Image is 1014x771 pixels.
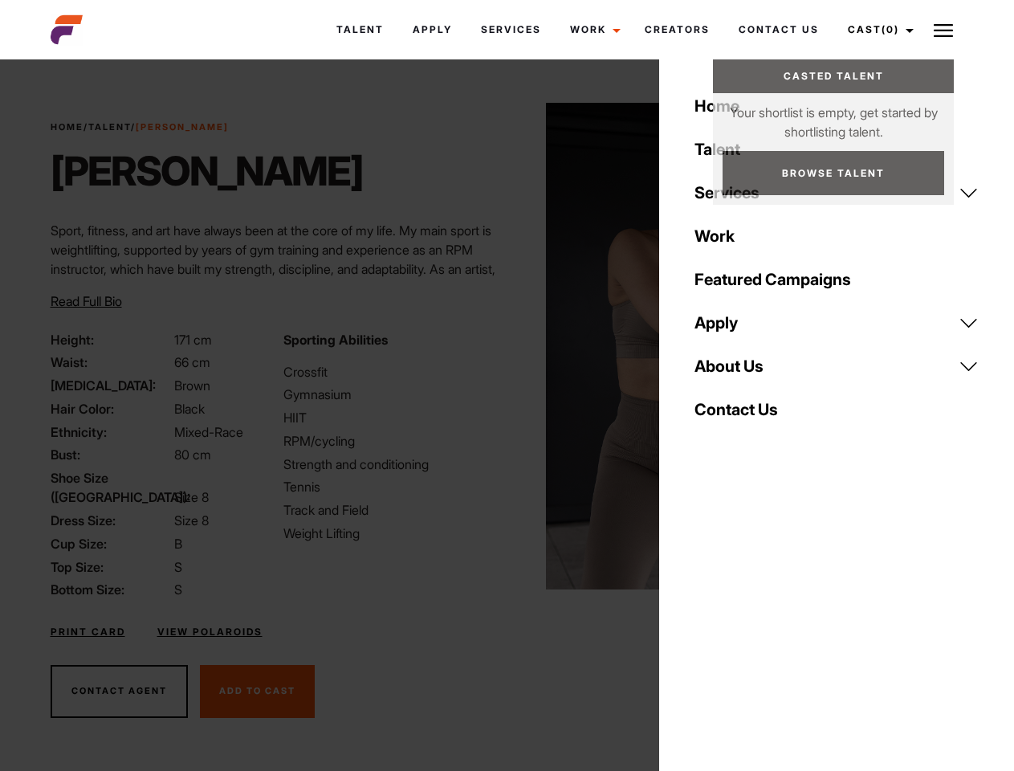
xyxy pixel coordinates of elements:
[283,408,497,427] li: HIIT
[283,524,497,543] li: Weight Lifting
[283,455,497,474] li: Strength and conditioning
[713,93,954,141] p: Your shortlist is empty, get started by shortlisting talent.
[174,489,209,505] span: Size 8
[51,557,171,577] span: Top Size:
[174,424,243,440] span: Mixed-Race
[713,59,954,93] a: Casted Talent
[219,685,295,696] span: Add To Cast
[283,431,497,451] li: RPM/cycling
[882,23,899,35] span: (0)
[685,128,988,171] a: Talent
[174,447,211,463] span: 80 cm
[283,332,388,348] strong: Sporting Abilities
[685,84,988,128] a: Home
[685,301,988,345] a: Apply
[283,477,497,496] li: Tennis
[685,258,988,301] a: Featured Campaigns
[51,580,171,599] span: Bottom Size:
[51,422,171,442] span: Ethnicity:
[51,147,363,195] h1: [PERSON_NAME]
[724,8,833,51] a: Contact Us
[174,401,205,417] span: Black
[51,292,122,311] button: Read Full Bio
[51,665,188,718] button: Contact Agent
[200,665,315,718] button: Add To Cast
[51,534,171,553] span: Cup Size:
[51,14,83,46] img: cropped-aefm-brand-fav-22-square.png
[136,121,229,133] strong: [PERSON_NAME]
[51,445,171,464] span: Bust:
[174,377,210,394] span: Brown
[51,293,122,309] span: Read Full Bio
[88,121,131,133] a: Talent
[51,120,229,134] span: / /
[174,581,182,598] span: S
[174,332,212,348] span: 171 cm
[723,151,944,195] a: Browse Talent
[174,512,209,528] span: Size 8
[283,500,497,520] li: Track and Field
[51,376,171,395] span: [MEDICAL_DATA]:
[322,8,398,51] a: Talent
[398,8,466,51] a: Apply
[51,511,171,530] span: Dress Size:
[51,330,171,349] span: Height:
[556,8,630,51] a: Work
[51,399,171,418] span: Hair Color:
[157,625,263,639] a: View Polaroids
[174,354,210,370] span: 66 cm
[685,388,988,431] a: Contact Us
[51,353,171,372] span: Waist:
[174,559,182,575] span: S
[685,171,988,214] a: Services
[51,625,125,639] a: Print Card
[283,385,497,404] li: Gymnasium
[283,362,497,381] li: Crossfit
[174,536,182,552] span: B
[630,8,724,51] a: Creators
[466,8,556,51] a: Services
[51,221,498,317] p: Sport, fitness, and art have always been at the core of my life. My main sport is weightlifting, ...
[685,345,988,388] a: About Us
[934,21,953,40] img: Burger icon
[685,214,988,258] a: Work
[833,8,923,51] a: Cast(0)
[51,121,83,133] a: Home
[51,468,171,507] span: Shoe Size ([GEOGRAPHIC_DATA]):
